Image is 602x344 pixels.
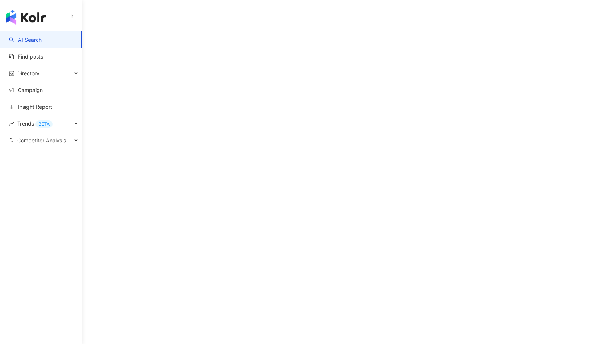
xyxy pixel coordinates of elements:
div: BETA [35,120,53,128]
a: Campaign [9,86,43,94]
img: logo [6,10,46,25]
span: rise [9,121,14,126]
a: Insight Report [9,103,52,111]
a: searchAI Search [9,36,42,44]
span: Competitor Analysis [17,132,66,149]
span: Trends [17,115,53,132]
a: Find posts [9,53,43,60]
span: Directory [17,65,39,82]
